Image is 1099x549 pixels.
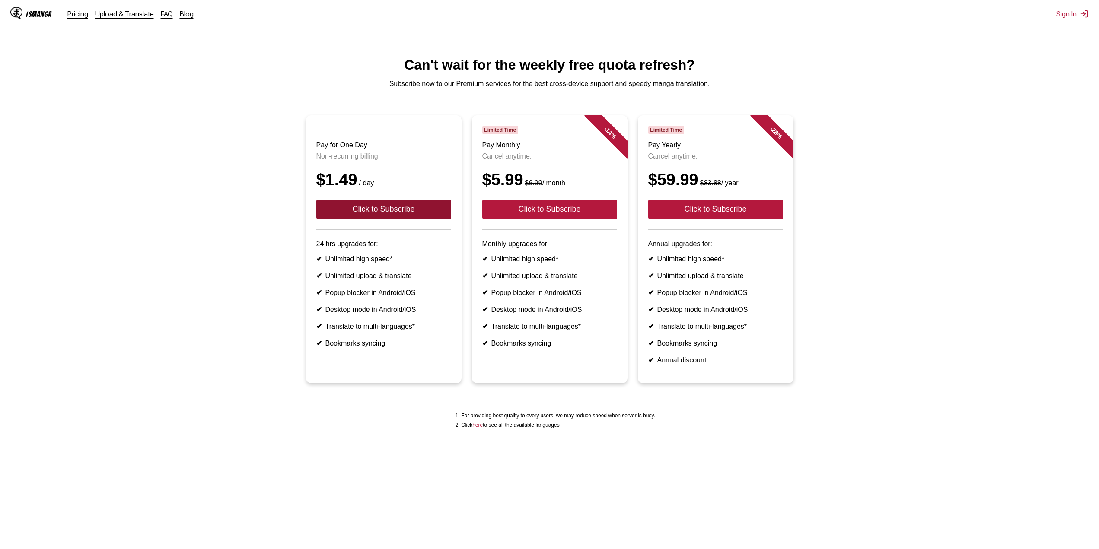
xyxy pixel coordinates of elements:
[584,107,636,159] div: - 14 %
[316,289,451,297] li: Popup blocker in Android/iOS
[1080,10,1089,18] img: Sign out
[482,152,617,160] p: Cancel anytime.
[161,10,173,18] a: FAQ
[482,240,617,248] p: Monthly upgrades for:
[648,240,783,248] p: Annual upgrades for:
[750,107,802,159] div: - 28 %
[1056,10,1089,18] button: Sign In
[316,272,451,280] li: Unlimited upload & translate
[648,255,783,263] li: Unlimited high speed*
[482,255,488,263] b: ✔
[10,7,22,19] img: IsManga Logo
[472,422,483,428] a: Available languages
[316,240,451,248] p: 24 hrs upgrades for:
[26,10,52,18] div: IsManga
[648,272,654,279] b: ✔
[648,356,783,364] li: Annual discount
[482,255,617,263] li: Unlimited high speed*
[316,200,451,219] button: Click to Subscribe
[316,289,322,296] b: ✔
[648,339,783,347] li: Bookmarks syncing
[648,152,783,160] p: Cancel anytime.
[482,126,518,134] span: Limited Time
[648,141,783,149] h3: Pay Yearly
[648,255,654,263] b: ✔
[482,141,617,149] h3: Pay Monthly
[461,422,655,428] li: Click to see all the available languages
[316,306,322,313] b: ✔
[482,200,617,219] button: Click to Subscribe
[67,10,88,18] a: Pricing
[523,179,565,187] small: / month
[482,272,488,279] b: ✔
[316,323,322,330] b: ✔
[698,179,739,187] small: / year
[316,255,322,263] b: ✔
[648,200,783,219] button: Click to Subscribe
[316,305,451,314] li: Desktop mode in Android/iOS
[482,171,617,189] div: $5.99
[648,272,783,280] li: Unlimited upload & translate
[648,322,783,330] li: Translate to multi-languages*
[482,340,488,347] b: ✔
[648,289,654,296] b: ✔
[482,305,617,314] li: Desktop mode in Android/iOS
[700,179,721,187] s: $83.88
[316,171,451,189] div: $1.49
[648,340,654,347] b: ✔
[648,306,654,313] b: ✔
[7,80,1092,88] p: Subscribe now to our Premium services for the best cross-device support and speedy manga translat...
[316,152,451,160] p: Non-recurring billing
[316,272,322,279] b: ✔
[461,413,655,419] li: For providing best quality to every users, we may reduce speed when server is busy.
[7,57,1092,73] h1: Can't wait for the weekly free quota refresh?
[316,339,451,347] li: Bookmarks syncing
[648,289,783,297] li: Popup blocker in Android/iOS
[482,272,617,280] li: Unlimited upload & translate
[648,356,654,364] b: ✔
[482,339,617,347] li: Bookmarks syncing
[482,289,617,297] li: Popup blocker in Android/iOS
[482,323,488,330] b: ✔
[482,322,617,330] li: Translate to multi-languages*
[316,141,451,149] h3: Pay for One Day
[648,305,783,314] li: Desktop mode in Android/iOS
[525,179,542,187] s: $6.99
[648,323,654,330] b: ✔
[10,7,67,21] a: IsManga LogoIsManga
[180,10,194,18] a: Blog
[316,322,451,330] li: Translate to multi-languages*
[482,306,488,313] b: ✔
[482,289,488,296] b: ✔
[648,126,684,134] span: Limited Time
[648,171,783,189] div: $59.99
[357,179,374,187] small: / day
[316,255,451,263] li: Unlimited high speed*
[95,10,154,18] a: Upload & Translate
[316,340,322,347] b: ✔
